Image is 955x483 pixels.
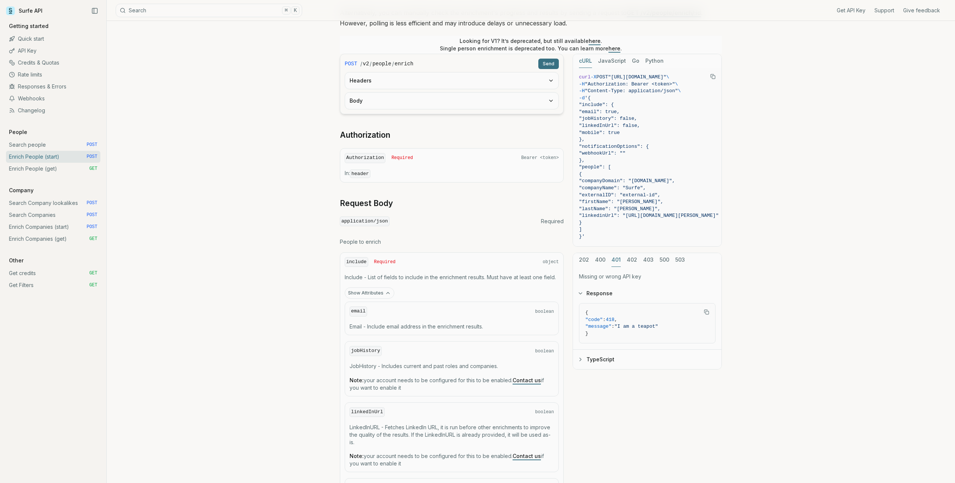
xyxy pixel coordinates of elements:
span: : [603,317,606,322]
strong: Note: [350,377,364,383]
span: -H [579,88,585,94]
p: Company [6,187,37,194]
span: }, [579,158,585,163]
span: POST [87,142,97,148]
span: "externalID": "external-id", [579,192,660,198]
span: : [611,324,614,329]
a: Authorization [340,130,390,140]
a: Contact us [513,377,541,383]
a: Get credits GET [6,267,100,279]
a: Get API Key [837,7,865,14]
a: Surfe API [6,5,43,16]
span: POST [597,74,608,80]
a: here [608,45,620,52]
span: '{ [585,95,591,101]
a: Support [874,7,894,14]
span: "linkedInUrl": false, [579,123,640,128]
p: Getting started [6,22,51,30]
button: 401 [611,253,621,267]
code: Authorization [345,153,385,163]
span: "notificationOptions": { [579,144,649,149]
span: "email": true, [579,109,620,115]
span: "firstName": "[PERSON_NAME]", [579,199,663,205]
p: Email - Include email address in the enrichment results. [350,323,554,330]
span: object [543,259,559,265]
span: }' [579,234,585,239]
span: "linkedinUrl": "[URL][DOMAIN_NAME][PERSON_NAME]" [579,213,718,218]
code: enrich [395,60,413,68]
a: Rate limits [6,69,100,81]
code: linkedInUrl [350,407,385,417]
span: "code" [585,317,603,322]
a: Enrich People (start) POST [6,151,100,163]
span: "mobile": true [579,130,620,135]
a: Give feedback [903,7,940,14]
span: POST [345,60,357,68]
span: GET [89,270,97,276]
p: your account needs to be configured for this to be enabled. if you want to enable it [350,452,554,467]
button: Copy Text [707,71,718,82]
p: LinkedInURL - Fetches LinkedIn URL, it is run before other enrichments to improve the quality of ... [350,424,554,446]
span: Required [374,259,396,265]
button: Copy Text [701,306,712,318]
div: Response [573,303,721,349]
a: Credits & Quotas [6,57,100,69]
p: Include - List of fields to include in the enrichment results. Must have at least one field. [345,274,559,281]
code: header [350,169,370,178]
button: Send [538,59,559,69]
span: GET [89,236,97,242]
code: v2 [363,60,369,68]
button: Search⌘K [116,4,302,17]
button: Body [345,93,558,109]
span: { [585,310,588,315]
span: POST [87,224,97,230]
span: \ [666,74,669,80]
button: JavaScript [598,54,626,68]
span: / [370,60,372,68]
span: Required [391,155,413,161]
p: JobHistory - Includes current and past roles and companies. [350,362,554,370]
span: "companyName": "Surfe", [579,185,646,191]
a: Enrich Companies (get) GET [6,233,100,245]
span: { [579,171,582,177]
span: boolean [535,348,554,354]
span: POST [87,200,97,206]
button: Response [573,284,721,303]
span: / [360,60,362,68]
span: \ [675,81,678,87]
span: -H [579,81,585,87]
a: Contact us [513,453,541,459]
button: 403 [643,253,654,267]
span: "message" [585,324,611,329]
span: , [614,317,617,322]
span: "I am a teapot" [614,324,658,329]
button: Show Attributes [345,287,394,299]
button: Headers [345,72,558,89]
span: Bearer <token> [521,155,559,161]
span: -d [579,95,585,101]
code: email [350,306,367,317]
span: "companyDomain": "[DOMAIN_NAME]", [579,178,675,184]
a: Search Companies POST [6,209,100,221]
span: Required [541,218,564,225]
a: Request Body [340,198,393,209]
button: Collapse Sidebar [89,5,100,16]
p: In: [345,169,559,178]
span: "jobHistory": false, [579,116,637,121]
span: / [392,60,394,68]
a: Quick start [6,33,100,45]
button: Go [632,54,639,68]
span: GET [89,166,97,172]
span: ] [579,227,582,232]
a: API Key [6,45,100,57]
a: Webhooks [6,93,100,105]
p: People to enrich [340,238,564,246]
code: application/json [340,216,389,227]
a: Responses & Errors [6,81,100,93]
a: here [589,38,601,44]
p: your account needs to be configured for this to be enabled. if you want to enable it [350,377,554,392]
span: "people": [ [579,164,611,170]
span: "Content-Type: application/json" [585,88,678,94]
span: POST [87,154,97,160]
button: Python [645,54,664,68]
